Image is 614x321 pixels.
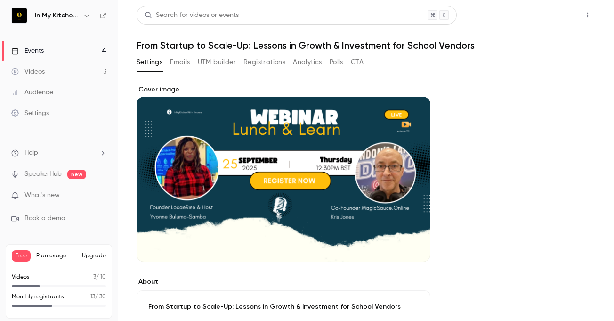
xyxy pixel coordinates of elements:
div: Audience [11,88,53,97]
div: Events [11,46,44,56]
div: Settings [11,108,49,118]
span: Book a demo [24,214,65,223]
button: Registrations [243,55,285,70]
span: What's new [24,190,60,200]
button: UTM builder [198,55,236,70]
h6: In My Kitchen With [PERSON_NAME] [35,11,79,20]
img: In My Kitchen With Yvonne [12,8,27,23]
button: Upgrade [82,252,106,260]
div: Search for videos or events [145,10,239,20]
span: Plan usage [36,252,76,260]
a: SpeakerHub [24,169,62,179]
p: Monthly registrants [12,293,64,301]
button: CTA [351,55,364,70]
section: Cover image [137,85,430,262]
iframe: Noticeable Trigger [95,191,106,200]
button: Settings [137,55,162,70]
button: Emails [170,55,190,70]
span: Free [12,250,31,262]
span: new [67,170,86,179]
p: / 10 [93,273,106,281]
label: Cover image [137,85,430,94]
span: 13 [90,294,95,300]
div: Videos [11,67,45,76]
li: help-dropdown-opener [11,148,106,158]
p: From Startup to Scale-Up: Lessons in Growth & Investment for School Vendors [148,302,419,312]
label: About [137,277,430,287]
button: Share [535,6,573,25]
h1: From Startup to Scale-Up: Lessons in Growth & Investment for School Vendors [137,40,595,51]
p: Videos [12,273,30,281]
span: Help [24,148,38,158]
p: / 30 [90,293,106,301]
span: 3 [93,274,96,280]
button: Polls [330,55,343,70]
button: Analytics [293,55,322,70]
